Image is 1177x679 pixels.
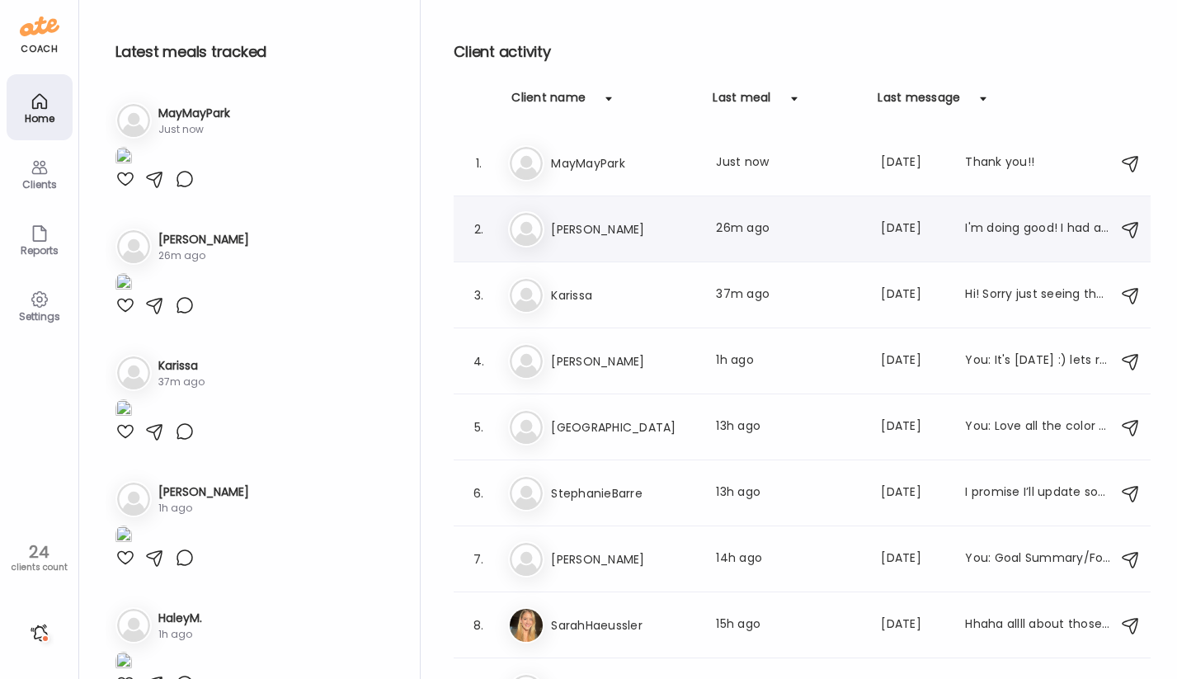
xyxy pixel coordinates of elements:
[965,351,1110,371] div: You: It's [DATE] :) lets reset.
[510,411,543,444] img: bg-avatar-default.svg
[881,153,945,173] div: [DATE]
[965,615,1110,635] div: Hhaha allll about those veggies and carbs!! I have the best teacher!!
[716,615,861,635] div: 15h ago
[551,417,696,437] h3: [GEOGRAPHIC_DATA]
[965,417,1110,437] div: You: Love all the color on your plates!
[551,483,696,503] h3: StephanieBarre
[117,104,150,137] img: bg-avatar-default.svg
[510,213,543,246] img: bg-avatar-default.svg
[158,501,249,516] div: 1h ago
[117,356,150,389] img: bg-avatar-default.svg
[965,285,1110,305] div: Hi! Sorry just seeing these! I did, shut off alarms, cleared schedule, took a walk grabbed some c...
[510,543,543,576] img: bg-avatar-default.svg
[878,89,960,116] div: Last message
[115,147,132,169] img: images%2FNyLf4wViYihQqkpcQ3efeS4lZeI2%2FSf7NC8YqxSFnJSLxfBpH%2FGLPeWx3vYKzq1Lb7KZni_1080
[10,245,69,256] div: Reports
[468,549,488,569] div: 7.
[158,248,249,263] div: 26m ago
[965,153,1110,173] div: Thank you!!
[881,219,945,239] div: [DATE]
[468,153,488,173] div: 1.
[716,153,861,173] div: Just now
[551,219,696,239] h3: [PERSON_NAME]
[716,483,861,503] div: 13h ago
[716,351,861,371] div: 1h ago
[510,609,543,642] img: avatars%2FeuW4ehXdTjTQwoR7NFNaLRurhjQ2
[454,40,1151,64] h2: Client activity
[965,219,1110,239] div: I'm doing good! I had a bad day [DATE] but I'm feeling in track [DATE]
[510,477,543,510] img: bg-avatar-default.svg
[117,483,150,516] img: bg-avatar-default.svg
[115,652,132,674] img: images%2FnqEos4dlPfU1WAEMgzCZDTUbVOs2%2FGtNV13iQwDTic3MOZPjN%2FOzo4GexgHUJ2MGFjgzIJ_1080
[158,231,249,248] h3: [PERSON_NAME]
[115,273,132,295] img: images%2FULJBtPswvIRXkperZTP7bOWedJ82%2FELhZtZeLgBqXwMhZCKEs%2FIHNSbyM3IVwOwJfpEuha_1080
[551,153,696,173] h3: MayMayPark
[551,615,696,635] h3: SarahHaeussler
[881,351,945,371] div: [DATE]
[468,219,488,239] div: 2.
[158,122,230,137] div: Just now
[716,417,861,437] div: 13h ago
[965,549,1110,569] div: You: Goal Summary/Focus - continue consistently logging and getting acclimated to this App! - hit...
[468,417,488,437] div: 5.
[21,42,58,56] div: coach
[510,279,543,312] img: bg-avatar-default.svg
[158,610,202,627] h3: HaleyM.
[115,40,393,64] h2: Latest meals tracked
[716,549,861,569] div: 14h ago
[551,285,696,305] h3: Karissa
[510,147,543,180] img: bg-avatar-default.svg
[511,89,586,116] div: Client name
[468,615,488,635] div: 8.
[881,483,945,503] div: [DATE]
[468,351,488,371] div: 4.
[158,483,249,501] h3: [PERSON_NAME]
[881,615,945,635] div: [DATE]
[158,627,202,642] div: 1h ago
[10,179,69,190] div: Clients
[20,13,59,40] img: ate
[965,483,1110,503] div: I promise I’ll update soon!
[158,375,205,389] div: 37m ago
[881,549,945,569] div: [DATE]
[510,345,543,378] img: bg-avatar-default.svg
[115,399,132,422] img: images%2FaUl2YZnyKlU6aR8NDJptNbXyT982%2FKc7WH1xewQJVbbT1Nr0Z%2FkLLrwHrYpfQiL0IT9mim_1080
[716,219,861,239] div: 26m ago
[117,609,150,642] img: bg-avatar-default.svg
[6,542,73,562] div: 24
[10,311,69,322] div: Settings
[881,285,945,305] div: [DATE]
[10,113,69,124] div: Home
[713,89,770,116] div: Last meal
[158,357,205,375] h3: Karissa
[716,285,861,305] div: 37m ago
[117,230,150,263] img: bg-avatar-default.svg
[158,105,230,122] h3: MayMayPark
[881,417,945,437] div: [DATE]
[551,351,696,371] h3: [PERSON_NAME]
[551,549,696,569] h3: [PERSON_NAME]
[468,285,488,305] div: 3.
[6,562,73,573] div: clients count
[468,483,488,503] div: 6.
[115,526,132,548] img: images%2Fz17eglOKHsRvr9y7Uz8EgGtDCwB3%2FQwwFFmO0EemNeololJvy%2FPCMUf87SSFyPXXE0OwDc_1080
